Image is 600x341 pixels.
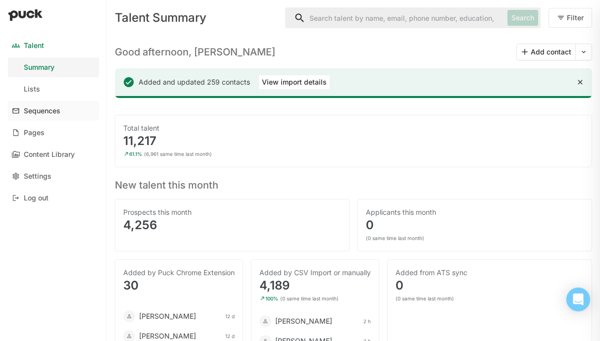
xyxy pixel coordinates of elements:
a: Talent [8,36,99,55]
div: Summary [24,63,54,72]
h3: New talent this month [115,175,592,191]
div: 100% [265,295,278,301]
div: (6,961 same time last month) [144,151,212,157]
div: 11,217 [123,135,584,147]
div: Added by CSV Import or manually [259,268,371,278]
div: Settings [24,172,51,181]
div: Lists [24,85,40,94]
input: Search [286,8,503,28]
div: 0 [396,280,584,292]
div: [PERSON_NAME] [139,311,196,321]
div: Log out [24,194,49,202]
div: Talent [24,42,44,50]
div: 4,256 [123,219,341,231]
a: Sequences [8,101,99,121]
div: (0 same time last month) [366,235,424,241]
div: Added and updated 259 contacts [139,78,250,86]
div: Added by Puck Chrome Extension [123,268,235,278]
div: 0 [366,219,584,231]
h3: Good afternoon, [PERSON_NAME] [115,46,275,58]
div: 30 [123,280,235,292]
div: [PERSON_NAME] [139,331,196,341]
div: 4,189 [259,280,371,292]
div: Applicants this month [366,207,584,217]
div: (0 same time last month) [280,295,339,301]
div: (0 same time last month) [396,295,454,301]
div: Pages [24,129,45,137]
div: 12 d [225,313,235,319]
div: 12 d [225,333,235,339]
div: 61.1% [129,151,142,157]
button: Add contact [517,44,575,60]
div: Open Intercom Messenger [566,288,590,311]
div: Talent Summary [115,12,277,24]
a: Settings [8,166,99,186]
button: View import details [258,74,331,90]
a: Content Library [8,145,99,164]
div: Prospects this month [123,207,341,217]
div: [PERSON_NAME] [275,316,332,326]
div: Added from ATS sync [396,268,584,278]
button: Filter [549,8,592,28]
div: Sequences [24,107,60,115]
a: Lists [8,79,99,99]
div: 2 h [363,318,371,324]
div: Content Library [24,150,75,159]
div: Total talent [123,123,584,133]
a: Pages [8,123,99,143]
a: Summary [8,57,99,77]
